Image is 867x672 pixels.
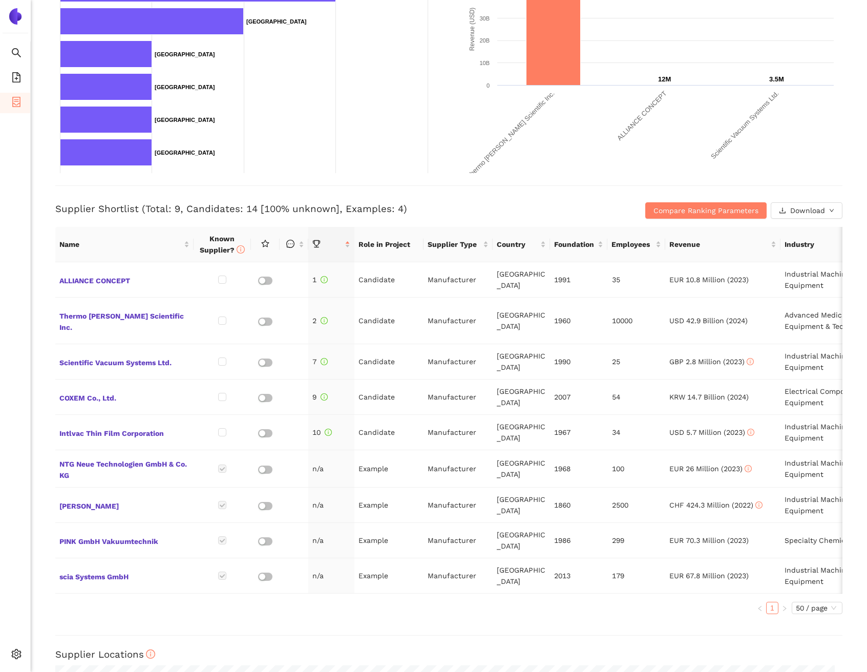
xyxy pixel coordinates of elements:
[237,245,245,254] span: info-circle
[669,317,748,325] span: USD 42.9 Billion (2024)
[59,426,189,439] span: Intlvac Thin Film Corporation
[424,558,493,594] td: Manufacturer
[493,344,550,380] td: [GEOGRAPHIC_DATA]
[493,523,550,558] td: [GEOGRAPHIC_DATA]
[321,276,328,283] span: info-circle
[755,501,763,509] span: info-circle
[59,273,189,286] span: ALLIANCE CONCEPT
[308,558,354,594] td: n/a
[354,415,424,450] td: Candidate
[424,415,493,450] td: Manufacturer
[354,523,424,558] td: Example
[59,534,189,547] span: PINK GmbH Vakuumtechnik
[658,75,671,83] text: 12M
[550,380,607,415] td: 2007
[11,93,22,114] span: container
[550,488,607,523] td: 1860
[653,205,758,216] span: Compare Ranking Parameters
[493,450,550,488] td: [GEOGRAPHIC_DATA]
[424,523,493,558] td: Manufacturer
[493,380,550,415] td: [GEOGRAPHIC_DATA]
[155,51,215,57] text: [GEOGRAPHIC_DATA]
[246,18,307,25] text: [GEOGRAPHIC_DATA]
[771,202,842,219] button: downloadDownloaddown
[308,450,354,488] td: n/a
[493,558,550,594] td: [GEOGRAPHIC_DATA]
[550,558,607,594] td: 2013
[550,344,607,380] td: 1990
[669,536,749,544] span: EUR 70.3 Million (2023)
[155,84,215,90] text: [GEOGRAPHIC_DATA]
[354,488,424,523] td: Example
[550,298,607,344] td: 1960
[608,298,665,344] td: 10000
[616,89,668,142] text: ALLIANCE CONCEPT
[312,358,328,366] span: 7
[428,239,481,250] span: Supplier Type
[554,239,596,250] span: Foundation
[59,239,182,250] span: Name
[608,344,665,380] td: 25
[312,393,328,401] span: 9
[55,227,194,262] th: this column's title is Name,this column is sortable
[11,645,22,666] span: setting
[550,227,607,262] th: this column's title is Foundation,this column is sortable
[669,239,769,250] span: Revenue
[479,37,490,44] text: 20B
[796,602,838,614] span: 50 / page
[669,358,754,366] span: GBP 2.8 Million (2023)
[709,90,780,161] text: Scientific Vacuum Systems Ltd.
[829,208,834,214] span: down
[608,262,665,298] td: 35
[608,523,665,558] td: 299
[550,262,607,298] td: 1991
[645,202,767,219] button: Compare Ranking Parameters
[465,90,556,180] text: Thermo [PERSON_NAME] Scientific Inc.
[312,317,328,325] span: 2
[493,298,550,344] td: [GEOGRAPHIC_DATA]
[424,227,493,262] th: this column's title is Supplier Type,this column is sortable
[155,117,215,123] text: [GEOGRAPHIC_DATA]
[669,501,763,509] span: CHF 424.3 Million (2022)
[424,298,493,344] td: Manufacturer
[424,344,493,380] td: Manufacturer
[778,602,791,614] li: Next Page
[59,569,189,582] span: scia Systems GmbH
[669,393,749,401] span: KRW 14.7 Billion (2024)
[424,380,493,415] td: Manufacturer
[424,262,493,298] td: Manufacturer
[747,358,754,365] span: info-circle
[354,344,424,380] td: Candidate
[424,488,493,523] td: Manufacturer
[11,69,22,89] span: file-add
[607,227,665,262] th: this column's title is Employees,this column is sortable
[146,649,156,659] span: info-circle
[493,227,550,262] th: this column's title is Country,this column is sortable
[59,390,189,404] span: COXEM Co., Ltd.
[321,317,328,324] span: info-circle
[200,235,245,254] span: Known Supplier?
[767,602,778,614] a: 1
[608,488,665,523] td: 2500
[59,308,189,333] span: Thermo [PERSON_NAME] Scientific Inc.
[286,240,294,248] span: message
[769,75,784,83] text: 3.5M
[669,428,754,436] span: USD 5.7 Million (2023)
[354,262,424,298] td: Candidate
[493,415,550,450] td: [GEOGRAPHIC_DATA]
[11,44,22,65] span: search
[59,498,189,512] span: [PERSON_NAME]
[792,602,842,614] div: Page Size
[550,415,607,450] td: 1967
[354,558,424,594] td: Example
[745,465,752,472] span: info-circle
[424,450,493,488] td: Manufacturer
[493,488,550,523] td: [GEOGRAPHIC_DATA]
[781,605,788,612] span: right
[354,380,424,415] td: Candidate
[669,572,749,580] span: EUR 67.8 Million (2023)
[550,523,607,558] td: 1986
[754,602,766,614] button: left
[608,380,665,415] td: 54
[611,239,653,250] span: Employees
